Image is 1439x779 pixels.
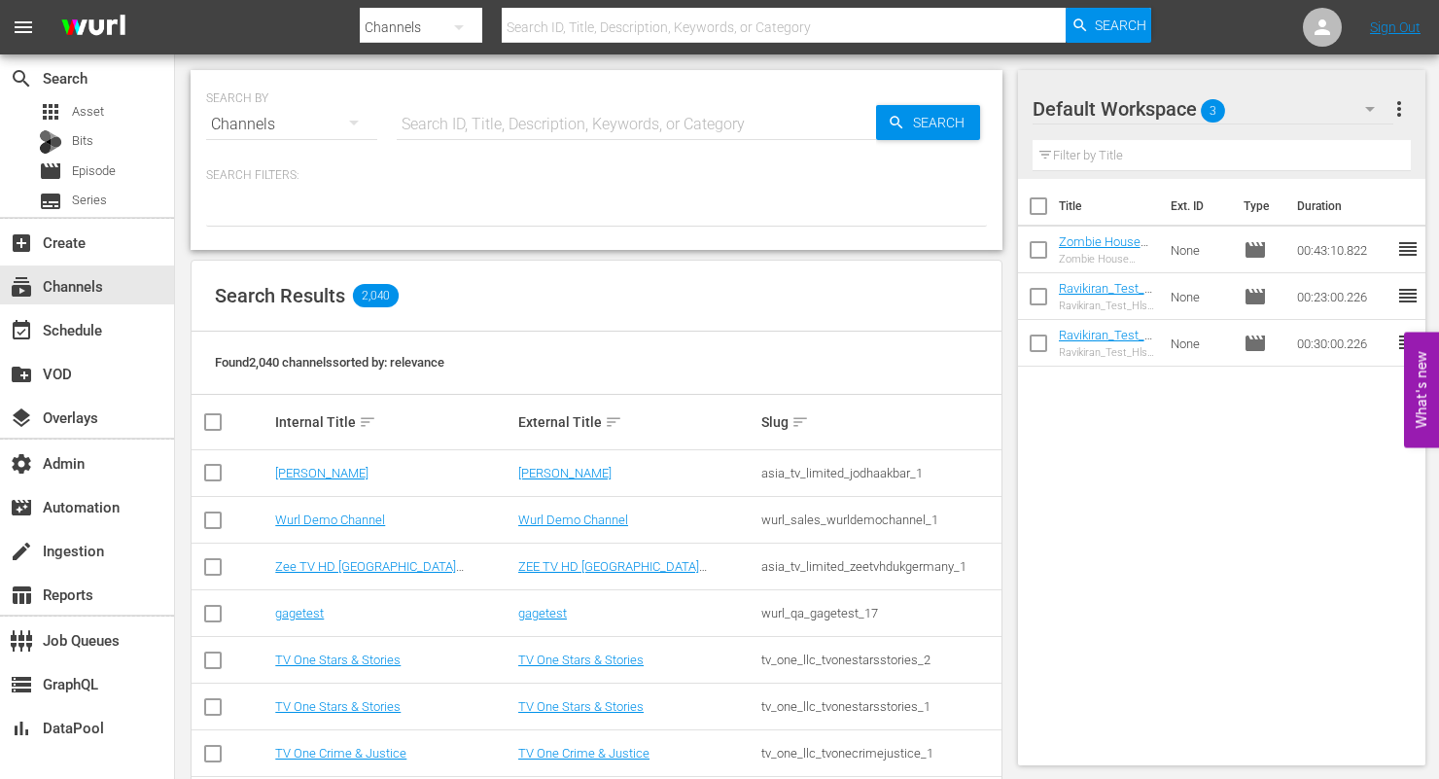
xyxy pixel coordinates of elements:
div: tv_one_llc_tvonestarsstories_1 [761,699,999,714]
button: more_vert [1387,86,1411,132]
th: Duration [1285,179,1402,233]
a: Zee TV HD [GEOGRAPHIC_DATA] ([GEOGRAPHIC_DATA]) [275,559,464,588]
span: Search [1095,8,1146,43]
a: Sign Out [1370,19,1421,35]
img: ans4CAIJ8jUAAAAAAAAAAAAAAAAAAAAAAAAgQb4GAAAAAAAAAAAAAAAAAAAAAAAAJMjXAAAAAAAAAAAAAAAAAAAAAAAAgAT5G... [47,5,140,51]
span: Reports [10,584,33,607]
a: TV One Stars & Stories [518,653,644,667]
div: wurl_sales_wurldemochannel_1 [761,513,999,527]
div: Bits [39,130,62,154]
span: Create [10,231,33,255]
a: gagetest [518,606,567,620]
span: reorder [1396,331,1420,354]
div: tv_one_llc_tvonestarsstories_2 [761,653,999,667]
a: gagetest [275,606,324,620]
th: Type [1232,179,1285,233]
span: Found 2,040 channels sorted by: relevance [215,355,444,370]
span: 2,040 [353,284,399,307]
button: Search [876,105,980,140]
a: ZEE TV HD [GEOGRAPHIC_DATA] ([GEOGRAPHIC_DATA]) [518,559,707,588]
span: Episode [1244,332,1267,355]
td: 00:23:00.226 [1289,273,1396,320]
td: None [1163,273,1236,320]
span: Episode [1244,238,1267,262]
a: Wurl Demo Channel [518,513,628,527]
span: Asset [72,102,104,122]
p: Search Filters: [206,167,987,184]
span: DataPool [10,717,33,740]
div: wurl_qa_gagetest_17 [761,606,999,620]
div: Ravikiran_Test_Hlsv2_Seg_30mins_Duration [1059,346,1156,359]
div: asia_tv_limited_jodhaakbar_1 [761,466,999,480]
span: Bits [72,131,93,151]
a: Ravikiran_Test_Hlsv2_Seg_30mins_Duration [1059,328,1153,372]
span: Search [10,67,33,90]
td: None [1163,320,1236,367]
td: 00:30:00.226 [1289,320,1396,367]
a: Ravikiran_Test_Hlsv2_Seg [1059,281,1153,310]
span: Episode [1244,285,1267,308]
span: GraphQL [10,673,33,696]
span: Admin [10,452,33,476]
span: Episode [72,161,116,181]
span: reorder [1396,284,1420,307]
div: Zombie House Flipping: Ranger Danger [1059,253,1156,266]
a: TV One Crime & Justice [275,746,406,761]
div: Internal Title [275,410,512,434]
div: External Title [518,410,755,434]
span: sort [605,413,622,431]
span: sort [359,413,376,431]
td: 00:43:10.822 [1289,227,1396,273]
a: Zombie House Flipping: Ranger Danger [1059,234,1148,278]
div: asia_tv_limited_zeetvhdukgermany_1 [761,559,999,574]
span: menu [12,16,35,39]
a: [PERSON_NAME] [275,466,369,480]
a: TV One Stars & Stories [518,699,644,714]
div: Ravikiran_Test_Hlsv2_Seg [1059,300,1156,312]
a: TV One Stars & Stories [275,653,401,667]
span: Series [72,191,107,210]
span: sort [791,413,809,431]
button: Search [1066,8,1151,43]
th: Title [1059,179,1159,233]
span: Channels [10,275,33,299]
span: 3 [1201,90,1225,131]
a: [PERSON_NAME] [518,466,612,480]
div: Default Workspace [1033,82,1394,136]
button: Open Feedback Widget [1404,332,1439,447]
span: more_vert [1387,97,1411,121]
span: Schedule [10,319,33,342]
div: Channels [206,97,377,152]
span: Episode [39,159,62,183]
span: Automation [10,496,33,519]
div: tv_one_llc_tvonecrimejustice_1 [761,746,999,761]
th: Ext. ID [1159,179,1233,233]
span: VOD [10,363,33,386]
span: Overlays [10,407,33,430]
td: None [1163,227,1236,273]
span: Search Results [215,284,345,307]
a: TV One Stars & Stories [275,699,401,714]
span: Series [39,190,62,213]
span: Search [905,105,980,140]
div: Slug [761,410,999,434]
span: Ingestion [10,540,33,563]
a: Wurl Demo Channel [275,513,385,527]
a: TV One Crime & Justice [518,746,649,761]
span: Asset [39,100,62,124]
span: Job Queues [10,629,33,653]
span: reorder [1396,237,1420,261]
